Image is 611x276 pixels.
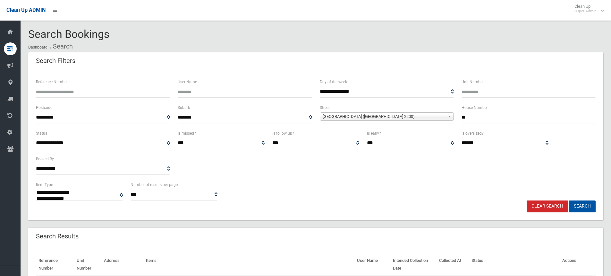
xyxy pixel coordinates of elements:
label: House Number [462,104,488,111]
th: Reference Number [36,254,74,276]
button: Search [569,200,596,212]
th: Collected At [437,254,469,276]
span: Clean Up [571,4,603,13]
span: [GEOGRAPHIC_DATA] ([GEOGRAPHIC_DATA] 2200) [323,113,445,120]
label: Reference Number [36,78,68,85]
header: Search Filters [28,55,83,67]
a: Dashboard [28,45,47,49]
label: Suburb [178,104,190,111]
label: Unit Number [462,78,484,85]
label: Postcode [36,104,52,111]
label: Day of the week [320,78,347,85]
a: Clear Search [527,200,568,212]
span: Search Bookings [28,28,110,40]
label: Item Type [36,181,53,188]
label: Is follow up? [272,130,294,137]
label: Number of results per page [131,181,178,188]
label: Street [320,104,330,111]
label: Booked By [36,156,54,163]
span: Clean Up ADMIN [6,7,46,13]
th: Address [101,254,143,276]
li: Search [48,40,73,52]
label: User Name [178,78,197,85]
th: Unit Number [74,254,101,276]
header: Search Results [28,230,86,243]
label: Is early? [367,130,381,137]
th: Actions [560,254,596,276]
th: Intended Collection Date [390,254,437,276]
th: Items [143,254,354,276]
small: Super Admin [574,9,597,13]
th: User Name [354,254,390,276]
label: Status [36,130,47,137]
label: Is missed? [178,130,196,137]
th: Status [469,254,560,276]
label: Is oversized? [462,130,484,137]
